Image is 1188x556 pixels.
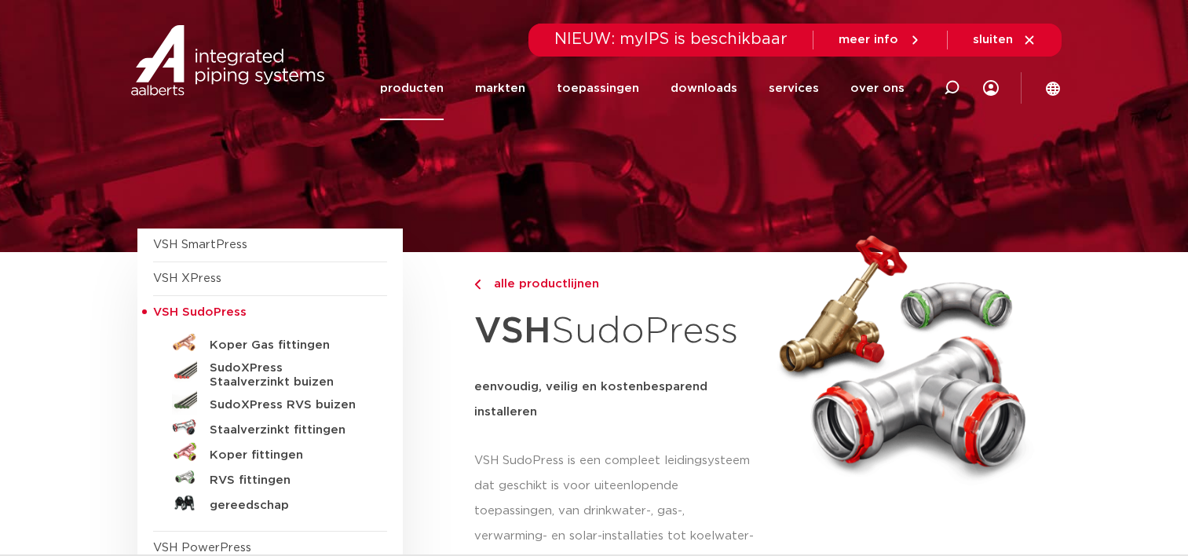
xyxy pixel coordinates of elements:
a: SudoXPress Staalverzinkt buizen [153,355,387,390]
nav: Menu [380,57,905,120]
a: producten [380,57,444,120]
a: services [769,57,819,120]
h5: SudoXPress RVS buizen [210,398,365,412]
a: gereedschap [153,490,387,515]
img: chevron-right.svg [474,280,481,290]
a: Koper Gas fittingen [153,330,387,355]
h5: Koper Gas fittingen [210,338,365,353]
span: NIEUW: myIPS is beschikbaar [554,31,788,47]
strong: VSH [474,313,551,349]
a: downloads [671,57,737,120]
a: meer info [839,33,922,47]
h5: RVS fittingen [210,474,365,488]
a: markten [475,57,525,120]
a: RVS fittingen [153,465,387,490]
a: alle productlijnen [474,275,758,294]
h5: SudoXPress Staalverzinkt buizen [210,361,365,390]
span: meer info [839,34,898,46]
h5: Staalverzinkt fittingen [210,423,365,437]
strong: eenvoudig, veilig en kostenbesparend installeren [474,381,707,418]
h5: Koper fittingen [210,448,365,463]
span: alle productlijnen [484,278,599,290]
h5: gereedschap [210,499,365,513]
a: toepassingen [557,57,639,120]
a: VSH PowerPress [153,542,251,554]
a: sluiten [973,33,1036,47]
span: sluiten [973,34,1013,46]
span: VSH SudoPress [153,306,247,318]
a: VSH XPress [153,273,221,284]
a: VSH SmartPress [153,239,247,251]
a: over ons [850,57,905,120]
a: Koper fittingen [153,440,387,465]
a: SudoXPress RVS buizen [153,390,387,415]
a: Staalverzinkt fittingen [153,415,387,440]
h1: SudoPress [474,302,758,362]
